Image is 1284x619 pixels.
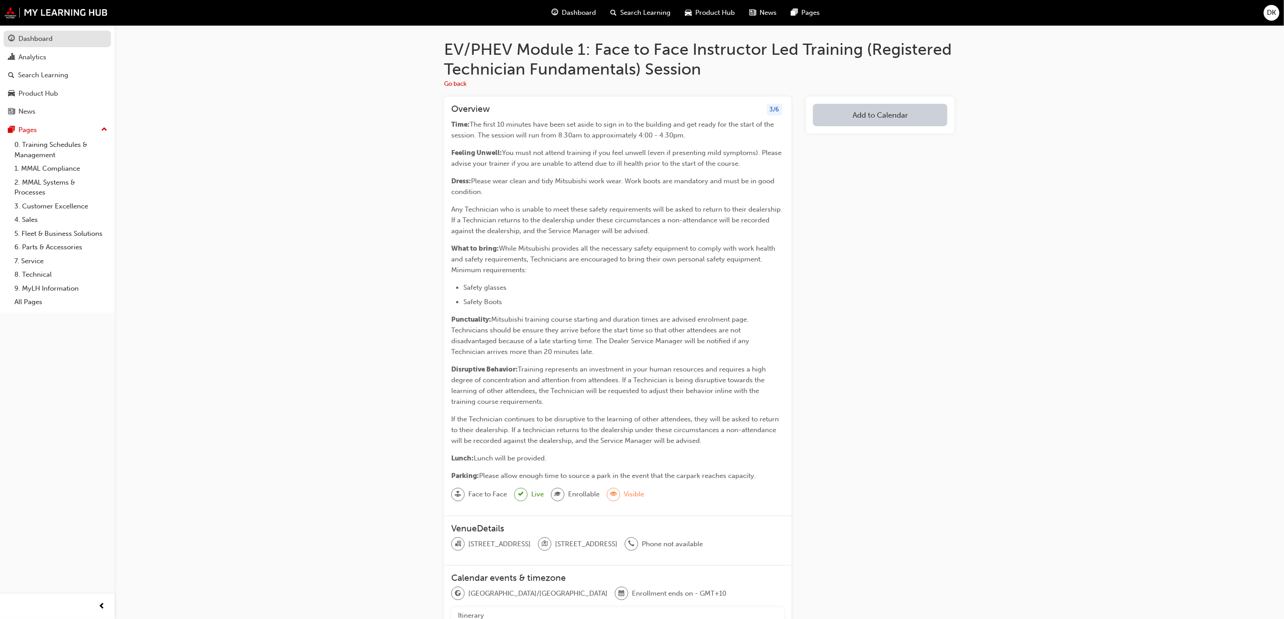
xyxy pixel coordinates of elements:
[4,122,111,138] button: Pages
[784,4,827,22] a: pages-iconPages
[628,538,635,550] span: phone-icon
[468,489,507,500] span: Face to Face
[451,205,784,235] span: Any Technician who is unable to meet these safety requirements will be asked to return to their d...
[451,120,776,139] span: The first 10 minutes have been set aside to sign in to the building and get ready for the start o...
[4,31,111,47] a: Dashboard
[451,244,777,274] span: While Mitsubishi provides all the necessary safety equipment to comply with work health and safet...
[11,199,111,213] a: 3. Customer Excellence
[610,489,617,500] span: eye-icon
[455,538,461,550] span: organisation-icon
[11,254,111,268] a: 7. Service
[11,227,111,241] a: 5. Fleet & Business Solutions
[468,588,608,599] span: [GEOGRAPHIC_DATA]/[GEOGRAPHIC_DATA]
[11,162,111,176] a: 1. MMAL Compliance
[451,523,784,534] h3: VenueDetails
[18,34,53,44] div: Dashboard
[463,283,506,292] span: Safety glasses
[531,489,544,500] span: Live
[8,126,15,134] span: pages-icon
[18,106,36,117] div: News
[474,454,546,462] span: Lunch will be provided.
[750,7,756,18] span: news-icon
[451,415,781,445] span: If the Technician continues to be disruptive to the learning of other attendees, they will be ask...
[11,295,111,309] a: All Pages
[8,35,15,43] span: guage-icon
[624,489,644,500] span: Visible
[11,138,111,162] a: 0. Training Schedules & Management
[685,7,692,18] span: car-icon
[760,8,777,18] span: News
[468,539,531,549] span: [STREET_ADDRESS]
[451,454,474,462] span: Lunch:
[11,282,111,296] a: 9. MyLH Information
[813,104,947,126] button: Add to Calendar
[552,7,559,18] span: guage-icon
[618,588,625,600] span: calendar-icon
[4,7,108,18] img: mmal
[101,124,107,136] span: up-icon
[4,49,111,66] a: Analytics
[742,4,784,22] a: news-iconNews
[451,104,490,116] h3: Overview
[696,8,735,18] span: Product Hub
[11,176,111,199] a: 2. MMAL Systems & Processes
[18,52,46,62] div: Analytics
[555,539,618,549] span: [STREET_ADDRESS]
[451,315,751,356] span: Mitsubishi training course starting and duration times are advised enrolment page. Technicians sh...
[632,588,726,599] span: Enrollment ends on - GMT+10
[545,4,604,22] a: guage-iconDashboard
[8,90,15,98] span: car-icon
[451,315,491,323] span: Punctuality:
[455,588,461,600] span: globe-icon
[611,7,617,18] span: search-icon
[4,103,111,120] a: News
[451,177,776,196] span: Please wear clean and tidy Mitsubishi work wear. Work boots are mandatory and must be in good con...
[451,149,783,168] span: You must not attend training if you feel unwell (even if presenting mild symptoms). Please advise...
[444,79,467,89] button: Go back
[451,573,784,583] h3: Calendar events & timezone
[542,538,548,550] span: location-icon
[1264,5,1280,21] button: DK
[451,149,502,157] span: Feeling Unwell:
[444,40,955,79] h1: EV/PHEV Module 1: Face to Face Instructor Led Training (Registered Technician Fundamentals) Session
[518,489,524,500] span: tick-icon
[642,539,703,549] span: Phone not available
[621,8,671,18] span: Search Learning
[4,29,111,122] button: DashboardAnalyticsSearch LearningProduct HubNews
[99,601,106,612] span: prev-icon
[451,365,518,373] span: Disruptive Behavior:
[8,53,15,62] span: chart-icon
[479,472,756,480] span: Please allow enough time to source a park in the event that the carpark reaches capacity.
[8,71,14,80] span: search-icon
[451,120,470,128] span: Time:
[451,177,471,185] span: Dress:
[451,365,768,406] span: Training represents an investment in your human resources and requires a high degree of concentra...
[11,213,111,227] a: 4. Sales
[451,472,479,480] span: Parking:
[455,489,461,500] span: sessionType_FACE_TO_FACE-icon
[463,298,502,306] span: Safety Boots
[451,244,499,252] span: What to bring:
[18,70,68,80] div: Search Learning
[18,88,58,99] div: Product Hub
[568,489,600,500] span: Enrollable
[11,240,111,254] a: 6. Parts & Accessories
[678,4,742,22] a: car-iconProduct Hub
[11,268,111,282] a: 8. Technical
[802,8,820,18] span: Pages
[4,85,111,102] a: Product Hub
[604,4,678,22] a: search-iconSearch Learning
[562,8,596,18] span: Dashboard
[791,7,798,18] span: pages-icon
[8,108,15,116] span: news-icon
[555,489,561,500] span: graduationCap-icon
[18,125,37,135] div: Pages
[1267,8,1276,18] span: DK
[767,104,782,116] div: 3 / 6
[4,67,111,84] a: Search Learning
